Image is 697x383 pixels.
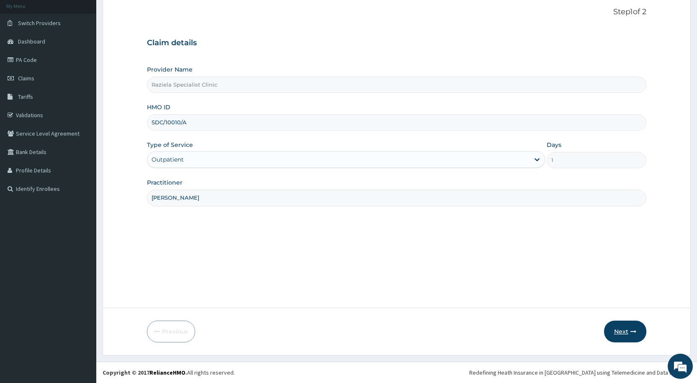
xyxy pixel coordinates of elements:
h3: Claim details [147,39,646,48]
label: Type of Service [147,141,193,149]
button: Next [604,321,646,342]
strong: Copyright © 2017 . [103,369,187,376]
span: Claims [18,75,34,82]
div: Chat with us now [44,47,141,58]
label: Provider Name [147,65,193,74]
img: d_794563401_company_1708531726252_794563401 [15,42,34,63]
input: Enter HMO ID [147,114,646,131]
span: We're online! [49,105,116,190]
span: Tariffs [18,93,33,100]
label: Days [547,141,561,149]
a: RelianceHMO [149,369,185,376]
div: Outpatient [152,155,184,164]
p: Step 1 of 2 [147,8,646,17]
div: Minimize live chat window [137,4,157,24]
label: HMO ID [147,103,170,111]
button: Previous [147,321,195,342]
span: Switch Providers [18,19,61,27]
footer: All rights reserved. [96,362,697,383]
span: Dashboard [18,38,45,45]
div: Redefining Heath Insurance in [GEOGRAPHIC_DATA] using Telemedicine and Data Science! [469,368,691,377]
input: Enter Name [147,190,646,206]
label: Practitioner [147,178,183,187]
textarea: Type your message and hit 'Enter' [4,229,159,258]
